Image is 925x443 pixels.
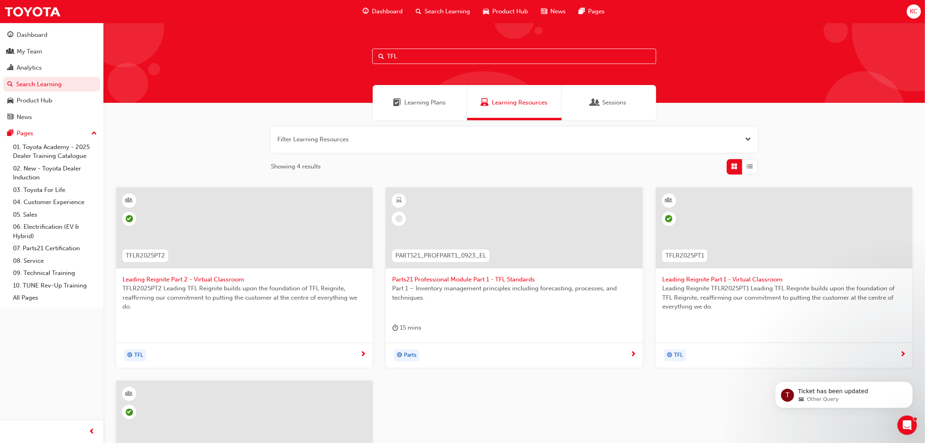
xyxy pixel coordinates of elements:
span: Grid [732,162,738,171]
a: 08. Service [10,255,100,267]
span: duration-icon [392,323,398,333]
span: TFLR2025PT2 Leading TFL Reignite builds upon the foundation of TFL Reignite, reaffirming our comm... [122,284,366,311]
a: 01. Toyota Academy - 2025 Dealer Training Catalogue [10,141,100,162]
span: TFLR2025PT1 [665,251,704,260]
span: pages-icon [579,6,585,17]
a: car-iconProduct Hub [476,3,534,20]
img: Trak [4,2,61,21]
span: guage-icon [7,32,13,39]
span: target-icon [397,350,402,361]
a: 07. Parts21 Certification [10,242,100,255]
span: TFL [674,351,683,360]
span: Parts [404,351,416,360]
span: Learning Plans [393,98,401,107]
span: news-icon [7,114,13,121]
span: Dashboard [372,7,403,16]
span: List [747,162,753,171]
span: learningResourceType_INSTRUCTOR_LED-icon [127,195,132,206]
span: Part 1 – Inventory management principles including forecasting, processes, and techniques. [392,284,636,302]
span: Leading Reignite TFLR2025PT1 Leading TFL Reignite builds upon the foundation of TFL Reignite, rea... [662,284,906,311]
span: target-icon [667,350,672,361]
span: pages-icon [7,130,13,137]
span: Parts21 Professional Module Part 1 - TFL Standards [392,275,636,284]
div: News [17,113,32,122]
button: Pages [3,126,100,141]
div: Pages [17,129,33,138]
span: search-icon [416,6,421,17]
span: Product Hub [492,7,528,16]
iframe: Intercom notifications message [763,364,925,421]
span: chart-icon [7,64,13,72]
span: news-icon [541,6,547,17]
span: learningResourceType_ELEARNING-icon [396,195,402,206]
span: learningRecordVerb_ATTEND-icon [665,215,672,222]
span: people-icon [7,48,13,55]
a: 04. Customer Experience [10,196,100,209]
input: Search... [372,49,656,64]
a: All Pages [10,292,100,304]
span: TFLR2025PT2 [126,251,165,260]
span: Search Learning [425,7,470,16]
a: TFLR2025PT1Leading Reignite Part 1 - Virtual ClassroomLeading Reignite TFLR2025PT1 Leading TFL Re... [656,187,912,368]
span: car-icon [483,6,489,17]
span: prev-icon [89,427,95,437]
span: TFL [134,351,143,360]
span: search-icon [7,81,13,88]
span: Leading Reignite Part 1 - Virtual Classroom [662,275,906,284]
a: My Team [3,44,100,59]
span: Learning Resources [492,98,547,107]
a: 03. Toyota For Life [10,184,100,196]
div: Dashboard [17,30,47,40]
a: 02. New - Toyota Dealer Induction [10,162,100,184]
span: target-icon [127,350,133,361]
span: Showing 4 results [271,162,321,171]
a: PARTS21_PROFPART1_0923_ELParts21 Professional Module Part 1 - TFL StandardsPart 1 – Inventory man... [386,187,642,368]
span: PARTS21_PROFPART1_0923_EL [395,251,486,260]
a: search-iconSearch Learning [409,3,476,20]
div: Analytics [17,63,42,72]
span: News [550,7,566,16]
span: Learning Resources [481,98,489,107]
button: KC [907,4,921,19]
span: KC [910,7,918,16]
a: News [3,110,100,125]
a: guage-iconDashboard [356,3,409,20]
a: TFLR2025PT2Leading Reignite Part 2 - Virtual ClassroomTFLR2025PT2 Leading TFL Reignite builds upo... [116,187,373,368]
a: pages-iconPages [572,3,611,20]
a: Learning PlansLearning Plans [373,85,467,120]
a: Dashboard [3,28,100,43]
span: Sessions [603,98,627,107]
span: guage-icon [363,6,369,17]
a: Analytics [3,60,100,75]
span: learningRecordVerb_NONE-icon [395,215,403,222]
button: DashboardMy TeamAnalyticsSearch LearningProduct HubNews [3,26,100,126]
span: Search [378,52,384,61]
span: Leading Reignite Part 2 - Virtual Classroom [122,275,366,284]
a: SessionsSessions [562,85,656,120]
a: 05. Sales [10,209,100,221]
span: up-icon [91,128,97,139]
span: learningResourceType_INSTRUCTOR_LED-icon [127,389,132,399]
span: next-icon [900,351,906,358]
span: Sessions [591,98,599,107]
div: 15 mins [392,323,421,333]
span: car-icon [7,97,13,104]
a: news-iconNews [534,3,572,20]
iframe: Intercom live chat [897,415,917,435]
span: learningResourceType_INSTRUCTOR_LED-icon [666,195,672,206]
a: 06. Electrification (EV & Hybrid) [10,221,100,242]
div: My Team [17,47,42,56]
a: Learning ResourcesLearning Resources [467,85,562,120]
span: learningRecordVerb_ATTEND-icon [126,215,133,222]
button: Open the filter [745,135,751,144]
a: 10. TUNE Rev-Up Training [10,279,100,292]
div: Product Hub [17,96,52,105]
span: learningRecordVerb_ATTEND-icon [126,409,133,416]
span: next-icon [630,351,636,358]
